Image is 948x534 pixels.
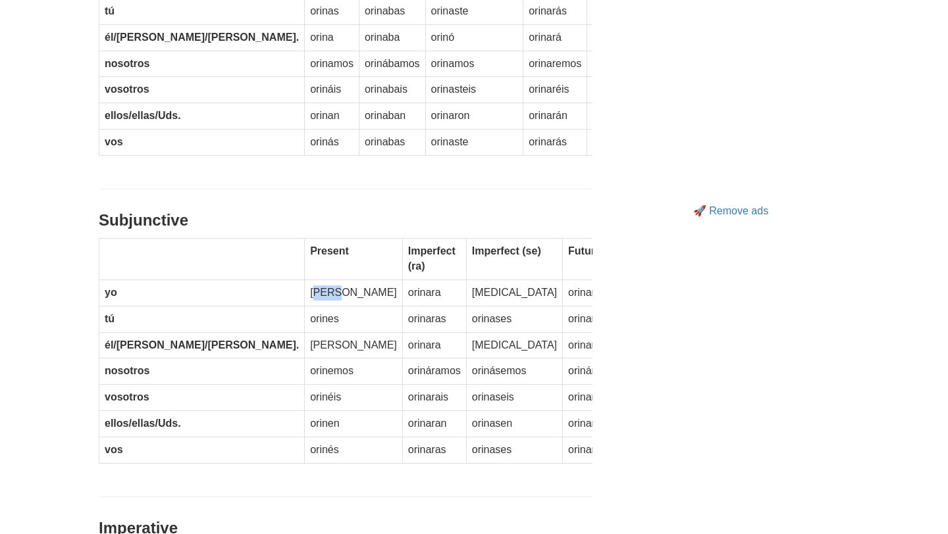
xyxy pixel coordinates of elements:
[693,205,768,216] a: 🚀 Remove ads
[359,103,425,130] td: orinaban
[523,24,587,51] td: orinará
[563,239,627,280] th: Future
[587,51,656,77] td: orinaríamos
[305,411,403,437] td: orinen
[99,130,305,156] th: vos
[99,411,305,437] th: ellos/ellas/Uds.
[466,437,562,463] td: orinases
[563,358,627,385] td: orináremos
[305,332,403,358] td: [PERSON_NAME]
[359,51,425,77] td: orinábamos
[99,279,305,306] th: yo
[466,279,562,306] td: [MEDICAL_DATA]
[402,385,466,411] td: orinarais
[402,411,466,437] td: orinaran
[563,411,627,437] td: orinaren
[305,77,359,103] td: orináis
[305,306,403,332] td: orines
[359,130,425,156] td: orinabas
[305,358,403,385] td: orinemos
[99,437,305,463] th: vos
[99,77,305,103] th: vosotros
[99,385,305,411] th: vosotros
[99,358,305,385] th: nosotros
[587,24,656,51] td: orinaría
[99,51,305,77] th: nosotros
[466,306,562,332] td: orinases
[402,306,466,332] td: orinaras
[99,103,305,130] th: ellos/ellas/Uds.
[466,385,562,411] td: orinaseis
[563,385,627,411] td: orinareis
[523,130,587,156] td: orinarás
[99,332,305,358] th: él/[PERSON_NAME]/[PERSON_NAME].
[402,239,466,280] th: Imperfect (ra)
[305,130,359,156] td: orinás
[563,332,627,358] td: orinare
[523,51,587,77] td: orinaremos
[466,411,562,437] td: orinasen
[305,437,403,463] td: orinés
[425,24,523,51] td: orinó
[563,306,627,332] td: orinares
[587,130,656,156] td: orinarías
[466,332,562,358] td: [MEDICAL_DATA]
[563,437,627,463] td: orinares
[523,77,587,103] td: orinaréis
[305,279,403,306] td: [PERSON_NAME]
[305,239,403,280] th: Present
[359,24,425,51] td: orinaba
[425,77,523,103] td: orinasteis
[587,103,656,130] td: orinarían
[402,279,466,306] td: orinara
[305,51,359,77] td: orinamos
[402,332,466,358] td: orinara
[305,103,359,130] td: orinan
[99,306,305,332] th: tú
[99,209,592,231] p: Subjunctive
[305,385,403,411] td: orinéis
[425,51,523,77] td: orinamos
[587,77,656,103] td: orinaríais
[563,279,627,306] td: orinare
[466,358,562,385] td: orinásemos
[402,358,466,385] td: orináramos
[359,77,425,103] td: orinabais
[402,437,466,463] td: orinaras
[425,130,523,156] td: orinaste
[523,103,587,130] td: orinarán
[425,103,523,130] td: orinaron
[612,13,849,197] iframe: Advertisement
[305,24,359,51] td: orina
[99,24,305,51] th: él/[PERSON_NAME]/[PERSON_NAME].
[466,239,562,280] th: Imperfect (se)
